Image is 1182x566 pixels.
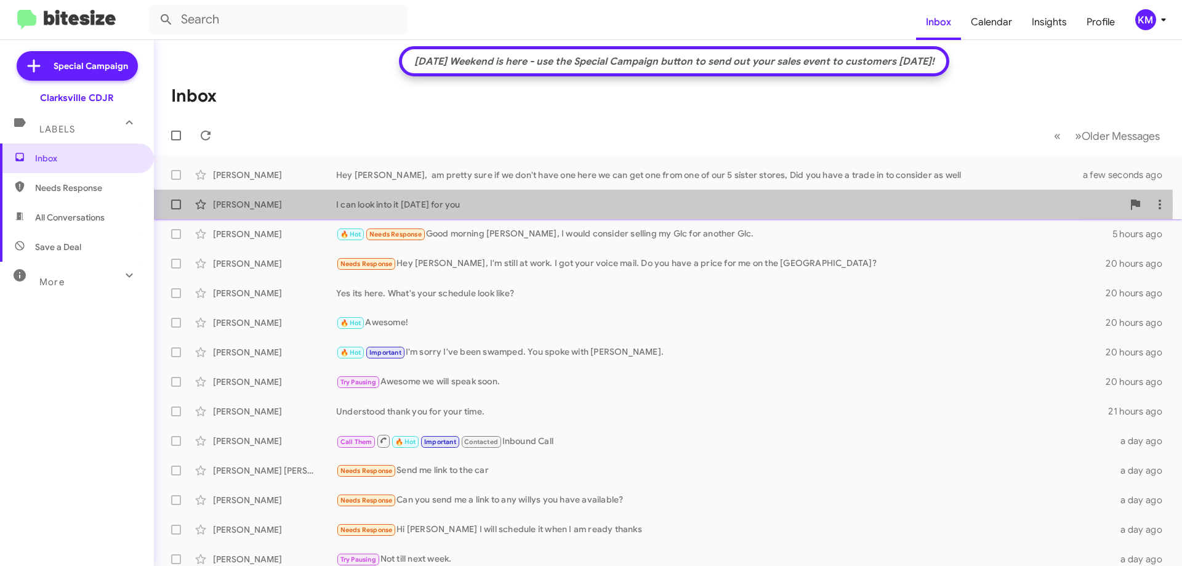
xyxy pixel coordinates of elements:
[213,435,336,447] div: [PERSON_NAME]
[1047,123,1068,148] button: Previous
[1106,346,1172,358] div: 20 hours ago
[916,4,961,40] a: Inbox
[961,4,1022,40] a: Calendar
[340,556,376,564] span: Try Pausing
[213,287,336,299] div: [PERSON_NAME]
[1106,376,1172,388] div: 20 hours ago
[408,55,941,68] div: [DATE] Weekend is here - use the Special Campaign button to send out your sales event to customer...
[213,524,336,536] div: [PERSON_NAME]
[1106,257,1172,270] div: 20 hours ago
[1082,129,1160,143] span: Older Messages
[1098,169,1172,181] div: a few seconds ago
[213,198,336,211] div: [PERSON_NAME]
[35,211,105,224] span: All Conversations
[340,260,393,268] span: Needs Response
[336,227,1112,241] div: Good morning [PERSON_NAME], I would consider selling my Glc for another Glc.
[1075,128,1082,144] span: »
[213,376,336,388] div: [PERSON_NAME]
[340,378,376,386] span: Try Pausing
[336,523,1113,537] div: Hi [PERSON_NAME] I will schedule it when I am ready thanks
[39,124,75,135] span: Labels
[54,60,128,72] span: Special Campaign
[340,230,361,238] span: 🔥 Hot
[1067,123,1167,148] button: Next
[17,51,138,81] a: Special Campaign
[213,553,336,565] div: [PERSON_NAME]
[369,230,422,238] span: Needs Response
[336,405,1108,418] div: Understood thank you for your time.
[336,493,1113,507] div: Can you send me a link to any willys you have available?
[340,319,361,327] span: 🔥 Hot
[35,241,81,253] span: Save a Deal
[336,346,1106,360] div: I'm sorry I've been swamped. You spoke with [PERSON_NAME].
[1106,317,1172,329] div: 20 hours ago
[1135,9,1156,30] div: KM
[149,5,408,34] input: Search
[336,169,1098,181] div: Hey [PERSON_NAME], am pretty sure if we don't have one here we can get one from one of our 5 sist...
[464,438,498,446] span: Contacted
[1077,4,1125,40] a: Profile
[213,228,336,240] div: [PERSON_NAME]
[213,405,336,418] div: [PERSON_NAME]
[369,349,401,357] span: Important
[1113,435,1172,447] div: a day ago
[395,438,416,446] span: 🔥 Hot
[39,277,65,288] span: More
[424,438,456,446] span: Important
[336,375,1106,389] div: Awesome we will speak soon.
[171,86,217,106] h1: Inbox
[336,464,1113,478] div: Send me link to the car
[340,526,393,534] span: Needs Response
[1113,494,1172,506] div: a day ago
[1125,9,1168,30] button: KM
[1113,553,1172,565] div: a day ago
[1113,524,1172,536] div: a day ago
[336,316,1106,330] div: Awesome!
[213,257,336,270] div: [PERSON_NAME]
[1108,405,1172,418] div: 21 hours ago
[40,92,114,104] div: Clarksville CDJR
[1054,128,1061,144] span: «
[213,169,336,181] div: [PERSON_NAME]
[213,494,336,506] div: [PERSON_NAME]
[213,464,336,477] div: [PERSON_NAME] [PERSON_NAME]
[340,496,393,504] span: Needs Response
[340,467,393,475] span: Needs Response
[213,317,336,329] div: [PERSON_NAME]
[336,434,1113,449] div: Inbound Call
[35,182,140,194] span: Needs Response
[1113,464,1172,477] div: a day ago
[1112,228,1172,240] div: 5 hours ago
[1022,4,1077,40] a: Insights
[340,438,372,446] span: Call Them
[340,349,361,357] span: 🔥 Hot
[1047,123,1167,148] nav: Page navigation example
[1106,287,1172,299] div: 20 hours ago
[336,198,1123,211] div: I can look into it [DATE] for you
[35,152,140,164] span: Inbox
[213,346,336,358] div: [PERSON_NAME]
[336,287,1106,299] div: Yes its here. What's your schedule look like?
[336,257,1106,271] div: Hey [PERSON_NAME], I'm still at work. I got your voice mail. Do you have a price for me on the [G...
